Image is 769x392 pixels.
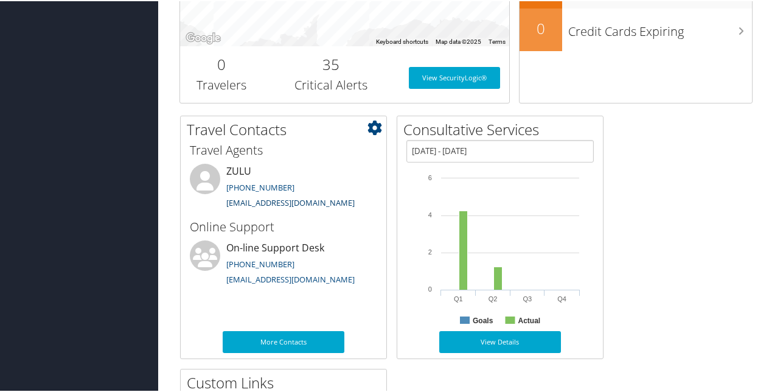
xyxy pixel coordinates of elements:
tspan: 0 [428,284,432,292]
text: Q1 [454,294,463,301]
h2: 0 [189,53,253,74]
a: 0Credit Cards Expiring [520,7,752,50]
h3: Online Support [190,217,377,234]
a: [PHONE_NUMBER] [226,181,294,192]
img: Google [183,29,223,45]
h2: Consultative Services [403,118,603,139]
li: On-line Support Desk [184,239,383,289]
li: ZULU [184,163,383,212]
tspan: 6 [428,173,432,180]
text: Goals [473,315,493,324]
a: [EMAIL_ADDRESS][DOMAIN_NAME] [226,273,355,284]
a: [PHONE_NUMBER] [226,257,294,268]
text: Q2 [489,294,498,301]
text: Q3 [523,294,532,301]
h2: Travel Contacts [187,118,386,139]
a: View SecurityLogic® [409,66,500,88]
a: More Contacts [223,330,344,352]
h3: Credit Cards Expiring [568,16,752,39]
a: Open this area in Google Maps (opens a new window) [183,29,223,45]
h3: Travelers [189,75,253,93]
button: Keyboard shortcuts [376,37,428,45]
a: Terms (opens in new tab) [489,37,506,44]
span: Map data ©2025 [436,37,481,44]
a: View Details [439,330,561,352]
tspan: 4 [428,210,432,217]
h2: 35 [271,53,391,74]
tspan: 2 [428,247,432,254]
text: Actual [518,315,540,324]
h2: 0 [520,17,562,38]
a: [EMAIL_ADDRESS][DOMAIN_NAME] [226,196,355,207]
h2: Custom Links [187,371,386,392]
text: Q4 [557,294,566,301]
h3: Travel Agents [190,141,377,158]
h3: Critical Alerts [271,75,391,93]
